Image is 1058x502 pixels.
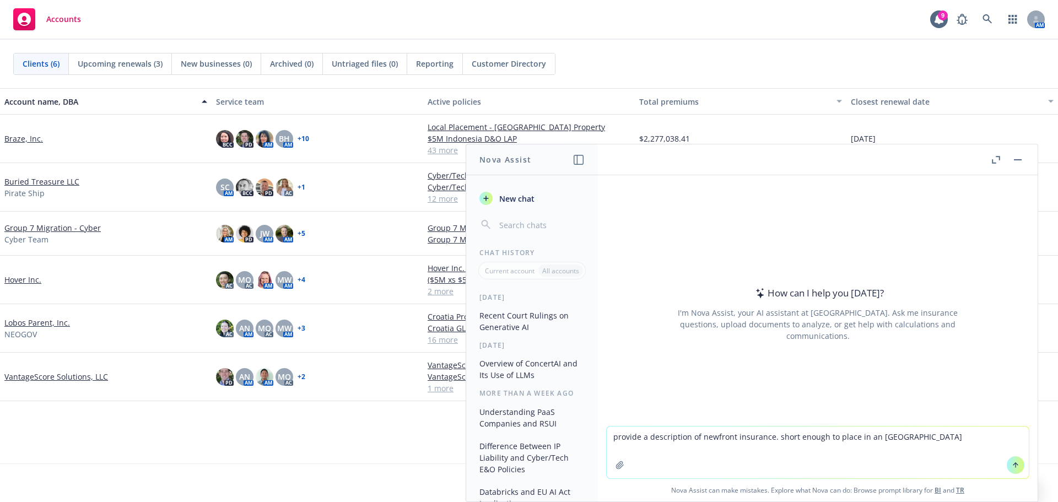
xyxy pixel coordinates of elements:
span: Untriaged files (0) [332,58,398,69]
span: Cyber Team [4,234,48,245]
a: + 1 [298,184,305,191]
h1: Nova Assist [479,154,531,165]
span: New chat [497,193,535,204]
button: Recent Court Rulings on Generative AI [475,306,589,336]
span: SC [220,181,230,193]
div: Chat History [466,248,598,257]
span: Clients (6) [23,58,60,69]
span: Archived (0) [270,58,314,69]
div: Active policies [428,96,630,107]
button: Service team [212,88,423,115]
span: NEOGOV [4,328,37,340]
span: New businesses (0) [181,58,252,69]
a: 43 more [428,144,630,156]
a: Croatia GL/EL [428,322,630,334]
a: TR [956,485,964,495]
span: Nova Assist can make mistakes. Explore what Nova can do: Browse prompt library for and [602,479,1033,501]
button: Active policies [423,88,635,115]
a: 12 more [428,193,630,204]
a: + 3 [298,325,305,332]
div: [DATE] [466,341,598,350]
span: AN [239,371,250,382]
div: [DATE] [466,293,598,302]
a: Cyber/Tech, $5m x $15m - Layer 3 [428,181,630,193]
button: Total premiums [635,88,846,115]
img: photo [216,130,234,148]
div: How can I help you [DATE]? [752,286,884,300]
span: Reporting [416,58,454,69]
a: Switch app [1002,8,1024,30]
a: VantageScore Solutions, LLC - E&O with Cyber [428,371,630,382]
button: Difference Between IP Liability and Cyber/Tech E&O Policies [475,437,589,478]
a: Cyber/Tech, $5m x $20m - Layer 4 [428,170,630,181]
button: Overview of ConcertAI and Its Use of LLMs [475,354,589,384]
img: photo [216,271,234,289]
span: Upcoming renewals (3) [78,58,163,69]
span: Accounts [46,15,81,24]
a: BI [935,485,941,495]
span: JW [260,228,269,239]
span: MQ [278,371,291,382]
a: $5M Indonesia D&O LAP [428,133,630,144]
img: photo [256,368,273,386]
a: VantageScore Solutions, LLC [4,371,108,382]
span: Pirate Ship [4,187,45,199]
p: Current account [485,266,535,276]
a: Croatia Property [428,311,630,322]
a: ($5M xs $5M) Excess E&O [428,274,630,285]
a: Hover Inc. - Management Liability [428,262,630,274]
a: Report a Bug [951,8,973,30]
span: [DATE] [851,133,876,144]
a: Group 7 Migration - Cyber - Excess Liability [428,222,630,234]
img: photo [236,179,253,196]
img: photo [276,225,293,242]
a: Hover Inc. [4,274,41,285]
a: Lobos Parent, Inc. [4,317,70,328]
div: Account name, DBA [4,96,195,107]
button: Closest renewal date [846,88,1058,115]
a: + 10 [298,136,309,142]
span: Customer Directory [472,58,546,69]
span: BH [279,133,290,144]
span: MQ [238,274,251,285]
a: Local Placement - [GEOGRAPHIC_DATA] Property [428,121,630,133]
a: + 4 [298,277,305,283]
button: Understanding PaaS Companies and RSUI [475,403,589,433]
span: AN [239,322,250,334]
textarea: provide a description of newfront insurance. short enough to place in an em [607,427,1029,478]
img: photo [236,130,253,148]
img: photo [216,320,234,337]
span: MW [277,274,292,285]
div: Closest renewal date [851,96,1041,107]
a: + 5 [298,230,305,237]
div: 9 [938,10,948,20]
img: photo [256,271,273,289]
input: Search chats [497,217,585,233]
img: photo [236,225,253,242]
div: Total premiums [639,96,830,107]
a: Group 7 Migration - Cyber - General Liability [428,234,630,245]
a: 1 more [428,382,630,394]
img: photo [216,368,234,386]
div: I'm Nova Assist, your AI assistant at [GEOGRAPHIC_DATA]. Ask me insurance questions, upload docum... [663,307,973,342]
a: Search [976,8,998,30]
p: All accounts [542,266,579,276]
a: VantageScore Solutions, LLC - Management Liability [428,359,630,371]
a: Buried Treasure LLC [4,176,79,187]
span: MW [277,322,292,334]
img: photo [256,179,273,196]
img: photo [276,179,293,196]
a: Braze, Inc. [4,133,43,144]
span: MQ [258,322,271,334]
a: Accounts [9,4,85,35]
a: + 2 [298,374,305,380]
div: More than a week ago [466,388,598,398]
a: 2 more [428,285,630,297]
div: Service team [216,96,419,107]
button: New chat [475,188,589,208]
a: 16 more [428,334,630,346]
a: Group 7 Migration - Cyber [4,222,101,234]
img: photo [256,130,273,148]
span: $2,277,038.41 [639,133,690,144]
